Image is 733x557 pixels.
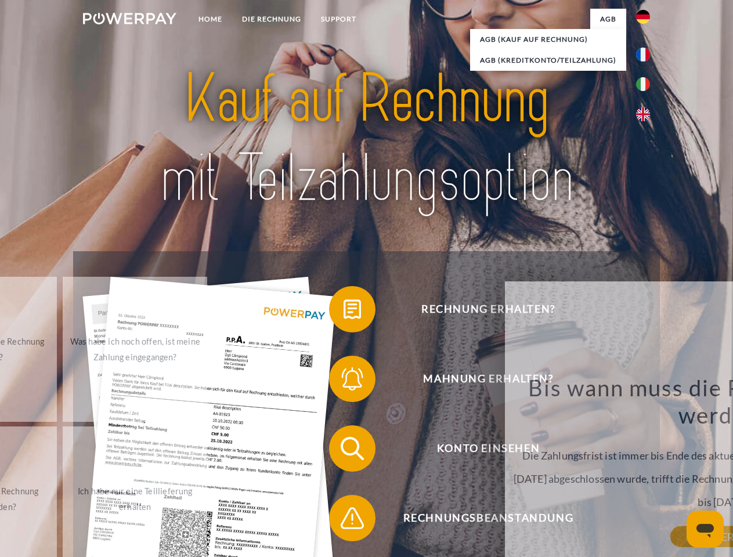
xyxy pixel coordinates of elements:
a: AGB (Kauf auf Rechnung) [470,29,626,50]
button: Konto einsehen [329,425,631,472]
a: AGB (Kreditkonto/Teilzahlung) [470,50,626,71]
img: qb_search.svg [338,434,367,463]
div: Was habe ich noch offen, ist meine Zahlung eingegangen? [70,334,200,365]
img: it [636,77,650,91]
iframe: Schaltfläche zum Öffnen des Messaging-Fensters [687,511,724,548]
button: Rechnungsbeanstandung [329,495,631,541]
img: de [636,10,650,24]
a: Was habe ich noch offen, ist meine Zahlung eingegangen? [63,277,207,422]
a: Home [189,9,232,30]
div: Ich habe nur eine Teillieferung erhalten [70,483,200,515]
img: qb_warning.svg [338,504,367,533]
img: en [636,107,650,121]
a: SUPPORT [311,9,366,30]
img: title-powerpay_de.svg [111,56,622,222]
a: agb [590,9,626,30]
a: DIE RECHNUNG [232,9,311,30]
img: logo-powerpay-white.svg [83,13,176,24]
img: fr [636,48,650,62]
